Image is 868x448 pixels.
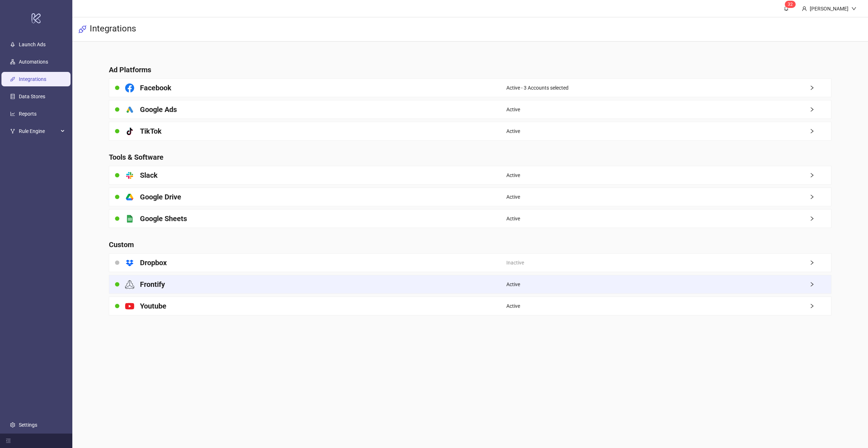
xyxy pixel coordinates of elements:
a: DropboxInactiveright [109,253,832,272]
span: Active [506,215,520,223]
h4: Youtube [140,301,166,311]
div: [PERSON_NAME] [807,5,851,13]
span: bell [784,6,789,11]
a: TikTokActiveright [109,122,832,141]
span: right [809,194,831,199]
a: Reports [19,111,37,117]
span: user [802,6,807,11]
span: Active [506,280,520,288]
h4: Google Drive [140,192,181,202]
span: right [809,260,831,265]
span: right [809,129,831,134]
a: FacebookActive - 3 Accounts selectedright [109,78,832,97]
span: Active [506,127,520,135]
a: Launch Ads [19,42,46,48]
span: Active - 3 Accounts selected [506,84,569,92]
h4: Ad Platforms [109,65,832,75]
span: 2 [790,2,793,7]
h3: Integrations [90,23,136,35]
a: Automations [19,59,48,65]
span: right [809,216,831,221]
h4: Facebook [140,83,171,93]
a: SlackActiveright [109,166,832,185]
span: right [809,107,831,112]
h4: Slack [140,170,158,180]
a: Integrations [19,77,46,82]
a: YoutubeActiveright [109,297,832,315]
span: Inactive [506,259,524,267]
span: right [809,282,831,287]
sup: 32 [785,1,796,8]
span: right [809,303,831,309]
span: down [851,6,856,11]
h4: Google Sheets [140,214,187,224]
span: Active [506,193,520,201]
a: Settings [19,422,37,428]
h4: Custom [109,240,832,250]
h4: Frontify [140,279,165,289]
span: right [809,173,831,178]
h4: TikTok [140,126,162,136]
h4: Tools & Software [109,152,832,162]
span: 3 [788,2,790,7]
span: right [809,85,831,90]
span: menu-fold [6,438,11,443]
span: Active [506,171,520,179]
a: Google DriveActiveright [109,188,832,206]
span: Active [506,105,520,113]
a: FrontifyActiveright [109,275,832,294]
a: Data Stores [19,94,45,100]
span: api [78,25,87,34]
a: Google SheetsActiveright [109,209,832,228]
h4: Dropbox [140,258,167,268]
span: Active [506,302,520,310]
span: fork [10,129,15,134]
a: Google AdsActiveright [109,100,832,119]
span: Rule Engine [19,124,59,139]
h4: Google Ads [140,104,177,115]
